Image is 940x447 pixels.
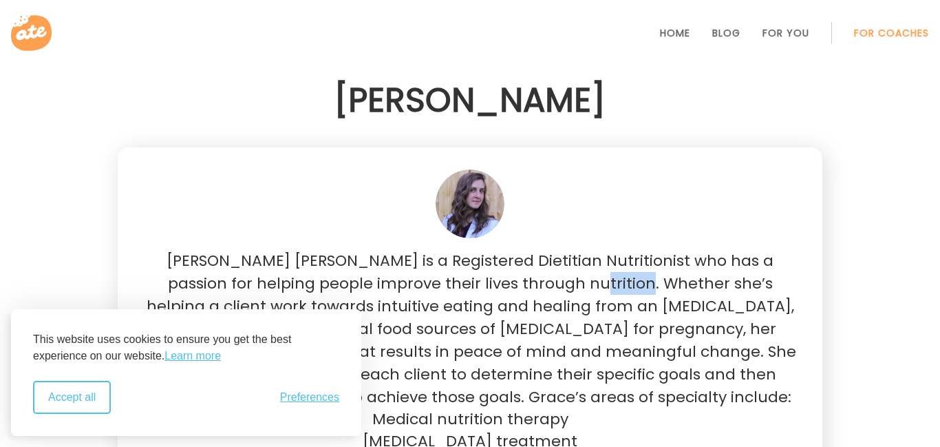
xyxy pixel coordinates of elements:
p: This website uses cookies to ensure you get the best experience on our website. [33,331,339,364]
a: Home [660,28,690,39]
span: Preferences [280,391,339,404]
h1: [PERSON_NAME] [118,76,822,125]
a: Blog [712,28,740,39]
a: For You [762,28,809,39]
li: Medical nutrition therapy [140,408,800,430]
button: Toggle preferences [280,391,339,404]
a: For Coaches [854,28,929,39]
img: author-Grace-Engels.jpg [436,169,504,238]
a: Learn more [164,348,221,364]
button: Accept all cookies [33,381,111,414]
p: [PERSON_NAME] [PERSON_NAME] is a Registered Dietitian Nutritionist who has a passion for helping ... [140,249,800,408]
